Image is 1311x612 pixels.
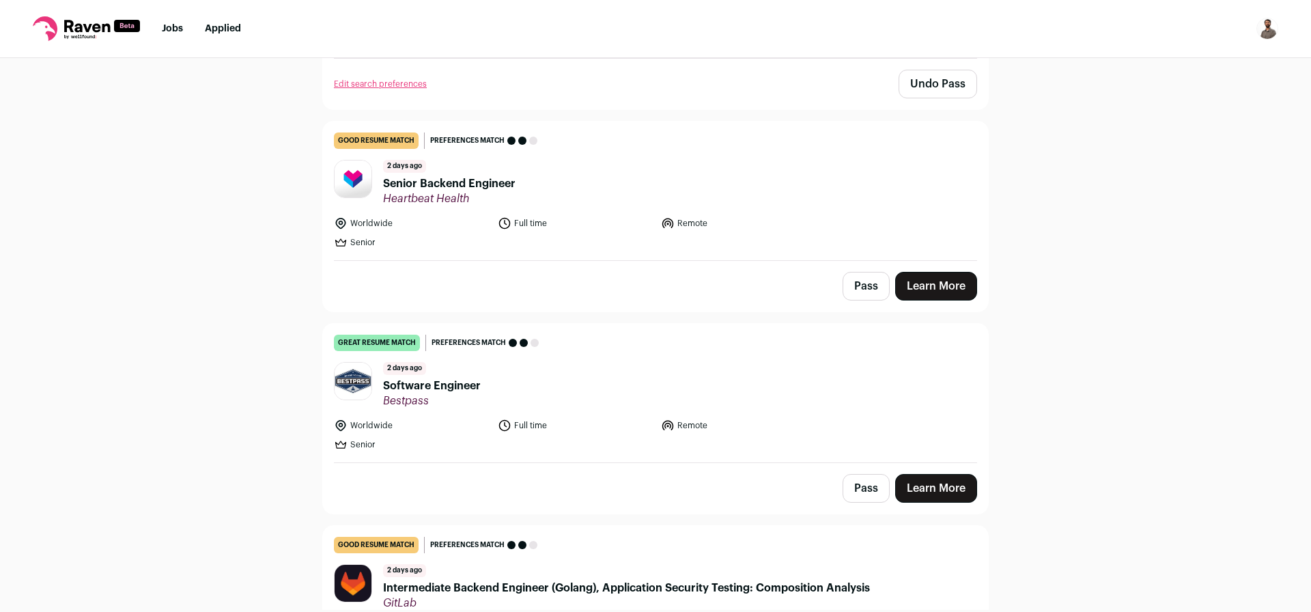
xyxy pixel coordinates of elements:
img: f1b15dfaa43b8533a34e2355265608e4c76266d8da7acf6fc718556446af1a2f.jpg [335,161,371,197]
button: Pass [843,272,890,301]
li: Remote [661,217,817,230]
a: Applied [205,24,241,33]
img: f010367c920b3ef2949ccc9270fd211fc88b2a4dd05f6208a3f8971a9efb9c26.jpg [335,565,371,602]
button: Open dropdown [1256,18,1278,40]
img: 10099330-medium_jpg [1256,18,1278,40]
li: Remote [661,419,817,432]
li: Senior [334,438,490,451]
div: good resume match [334,133,419,149]
li: Full time [498,217,653,230]
a: Edit search preferences [334,79,427,89]
li: Senior [334,236,490,249]
span: Heartbeat Health [383,192,516,206]
span: Software Engineer [383,378,481,394]
button: Undo Pass [899,70,977,98]
button: Pass [843,474,890,503]
a: Jobs [162,24,183,33]
span: GitLab [383,596,870,610]
div: great resume match [334,335,420,351]
span: Intermediate Backend Engineer (Golang), Application Security Testing: Composition Analysis [383,580,870,596]
li: Worldwide [334,419,490,432]
span: 2 days ago [383,160,426,173]
a: good resume match Preferences match 2 days ago Senior Backend Engineer Heartbeat Health Worldwide... [323,122,988,260]
li: Worldwide [334,217,490,230]
span: Preferences match [430,134,505,148]
a: great resume match Preferences match 2 days ago Software Engineer Bestpass Worldwide Full time Re... [323,324,988,462]
span: Bestpass [383,394,481,408]
li: Full time [498,419,653,432]
div: good resume match [334,537,419,553]
a: Learn More [895,474,977,503]
span: Senior Backend Engineer [383,176,516,192]
span: Preferences match [430,538,505,552]
span: 2 days ago [383,362,426,375]
img: 3f7d9933acbe5d5ee99aea85907d8b18efc2dd85f9ff28bccb97393047aeecf5.jpg [335,363,371,400]
a: Learn More [895,272,977,301]
span: 2 days ago [383,564,426,577]
span: Preferences match [432,336,506,350]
